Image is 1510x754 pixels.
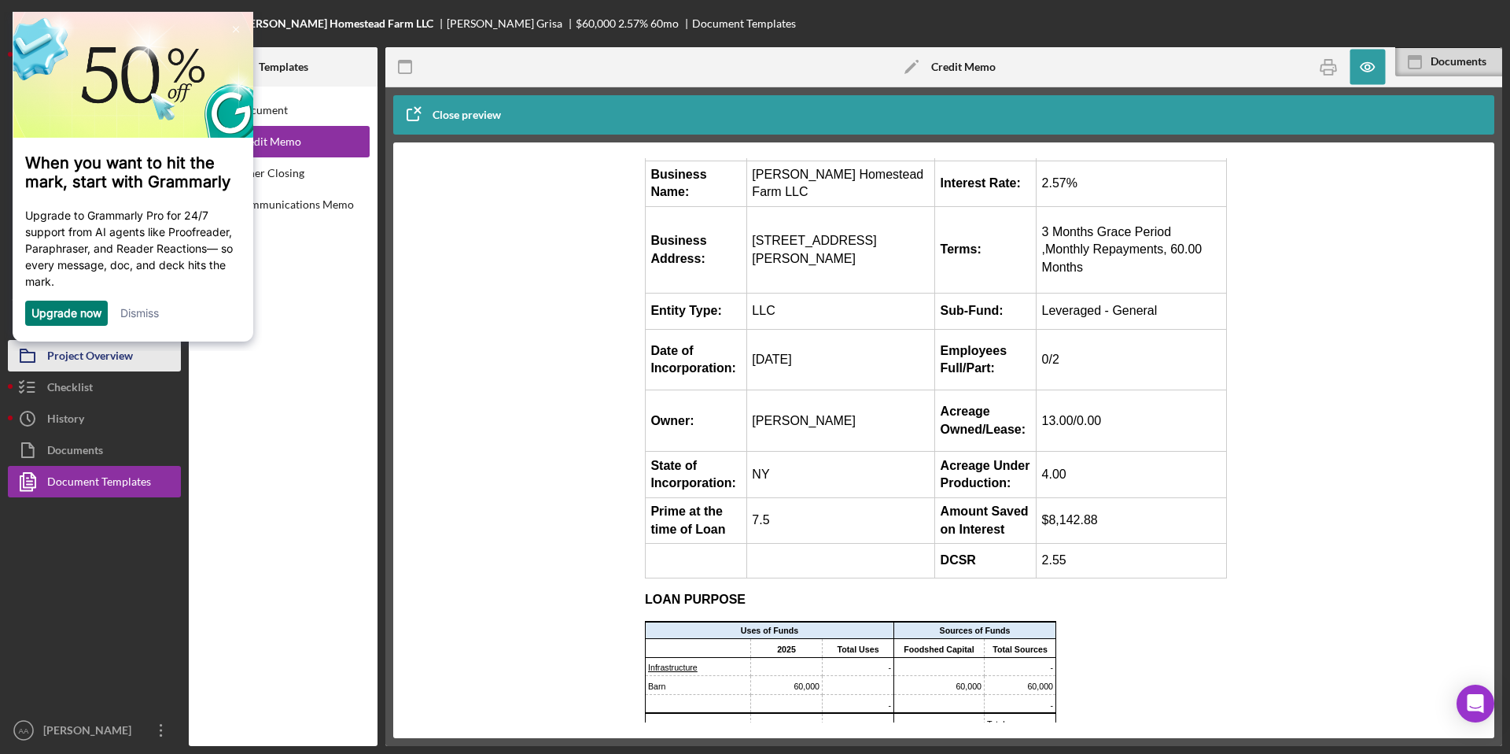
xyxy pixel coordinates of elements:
[632,158,1255,723] iframe: Rich Text Area
[8,403,181,434] button: History
[650,17,679,30] div: 60 mo
[259,61,308,73] b: Templates
[116,294,155,308] a: Dismiss
[393,99,517,131] button: Close preview
[8,466,181,497] button: Document Templates
[197,157,362,189] a: Other Closing
[47,340,133,375] div: Project Overview
[47,434,103,470] div: Documents
[447,17,576,30] div: [PERSON_NAME] Grisa
[28,294,98,308] a: Upgrade now
[618,17,648,30] div: 2.57 %
[197,189,362,220] a: Communications Memo
[47,466,151,501] div: Document Templates
[197,126,362,157] a: Credit Memo
[433,99,501,131] div: Close preview
[8,715,181,746] button: AA[PERSON_NAME]
[692,17,796,30] div: Document Templates
[47,403,84,438] div: History
[8,340,181,371] button: Project Overview
[47,371,93,407] div: Checklist
[1431,55,1502,68] div: Documents
[8,371,181,403] button: Checklist
[21,195,237,278] p: Upgrade to Grammarly Pro for 24/7 support from AI agents like Proofreader, Paraphraser, and Reade...
[239,17,433,30] b: [PERSON_NAME] Homestead Farm LLC
[197,94,362,126] a: Document
[8,434,181,466] button: Documents
[21,142,237,179] h3: When you want to hit the mark, start with Grammarly
[39,715,142,750] div: [PERSON_NAME]
[931,61,996,73] b: Credit Memo
[576,17,616,30] div: $60,000
[1457,685,1494,723] div: Open Intercom Messenger
[19,726,29,735] text: AA
[352,555,424,574] td: Total
[229,14,235,21] img: close_x_white.png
